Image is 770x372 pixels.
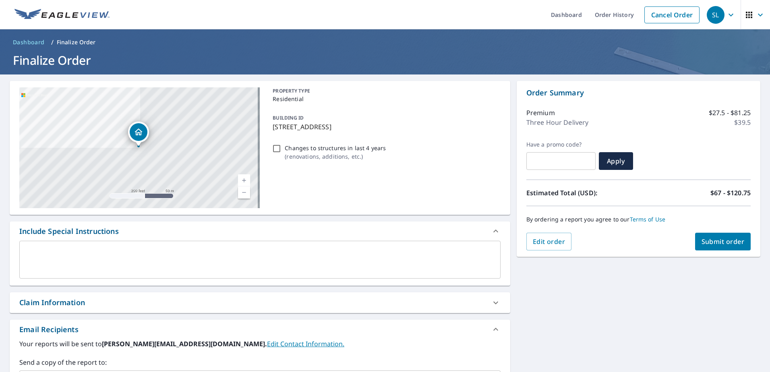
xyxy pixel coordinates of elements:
[102,339,267,348] b: [PERSON_NAME][EMAIL_ADDRESS][DOMAIN_NAME].
[10,292,510,313] div: Claim Information
[710,188,751,198] p: $67 - $120.75
[273,114,304,121] p: BUILDING ID
[238,186,250,198] a: Current Level 17, Zoom Out
[707,6,724,24] div: SL
[526,118,589,127] p: Three Hour Delivery
[533,237,565,246] span: Edit order
[19,297,85,308] div: Claim Information
[599,152,633,170] button: Apply
[128,122,149,147] div: Dropped pin, building 1, Residential property, 4926 27A AVE NW EDMONTON AB T6L6B3
[19,226,119,237] div: Include Special Instructions
[526,216,751,223] p: By ordering a report you agree to our
[273,87,497,95] p: PROPERTY TYPE
[10,36,760,49] nav: breadcrumb
[630,215,666,223] a: Terms of Use
[57,38,96,46] p: Finalize Order
[19,358,501,367] label: Send a copy of the report to:
[526,108,555,118] p: Premium
[238,174,250,186] a: Current Level 17, Zoom In
[285,152,386,161] p: ( renovations, additions, etc. )
[10,36,48,49] a: Dashboard
[273,122,497,132] p: [STREET_ADDRESS]
[526,87,751,98] p: Order Summary
[734,118,751,127] p: $39.5
[19,324,79,335] div: Email Recipients
[51,37,54,47] li: /
[273,95,497,103] p: Residential
[10,221,510,241] div: Include Special Instructions
[19,339,501,349] label: Your reports will be sent to
[695,233,751,250] button: Submit order
[14,9,110,21] img: EV Logo
[709,108,751,118] p: $27.5 - $81.25
[605,157,627,165] span: Apply
[13,38,45,46] span: Dashboard
[526,233,572,250] button: Edit order
[10,320,510,339] div: Email Recipients
[526,188,639,198] p: Estimated Total (USD):
[644,6,700,23] a: Cancel Order
[267,339,344,348] a: EditContactInfo
[526,141,596,148] label: Have a promo code?
[10,52,760,68] h1: Finalize Order
[702,237,745,246] span: Submit order
[285,144,386,152] p: Changes to structures in last 4 years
